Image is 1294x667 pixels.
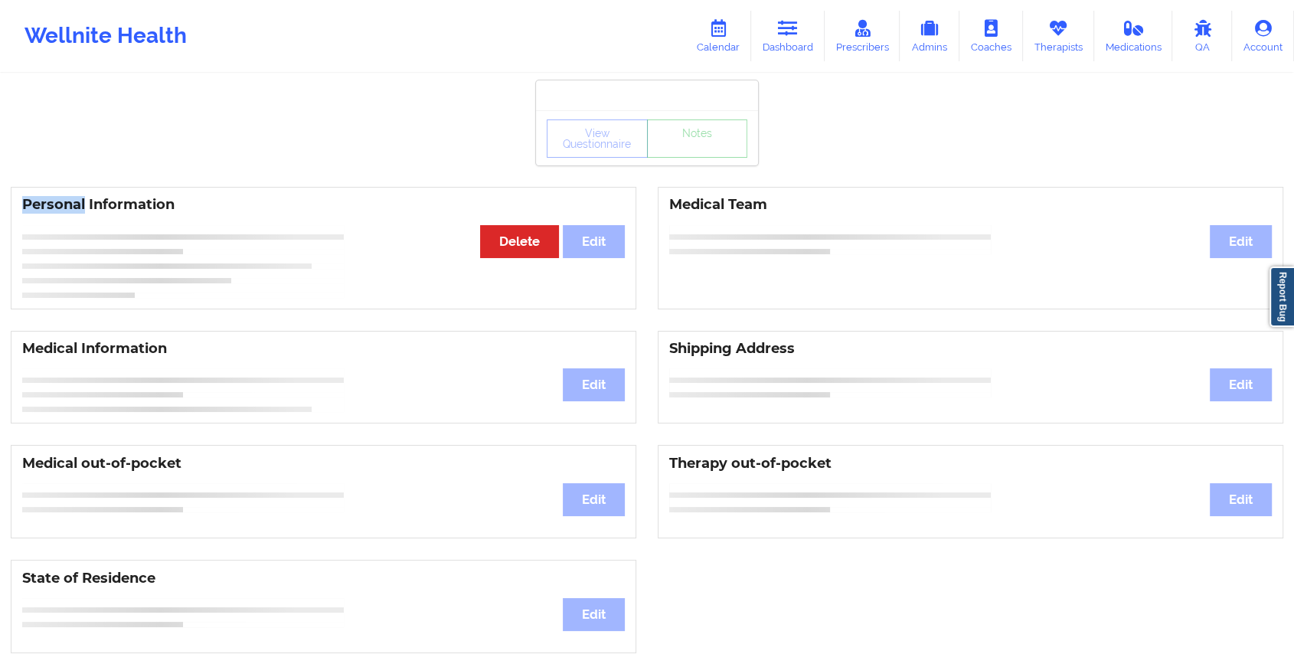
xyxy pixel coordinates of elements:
a: Account [1232,11,1294,61]
a: Dashboard [751,11,825,61]
a: Medications [1094,11,1173,61]
h3: Medical Team [669,196,1272,214]
a: Report Bug [1269,266,1294,327]
h3: Shipping Address [669,340,1272,358]
h3: Therapy out-of-pocket [669,455,1272,472]
a: Prescribers [825,11,900,61]
a: Admins [900,11,959,61]
a: Therapists [1023,11,1094,61]
h3: State of Residence [22,570,625,587]
a: QA [1172,11,1232,61]
a: Calendar [685,11,751,61]
h3: Medical Information [22,340,625,358]
h3: Medical out-of-pocket [22,455,625,472]
button: Delete [480,225,559,258]
a: Coaches [959,11,1023,61]
h3: Personal Information [22,196,625,214]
